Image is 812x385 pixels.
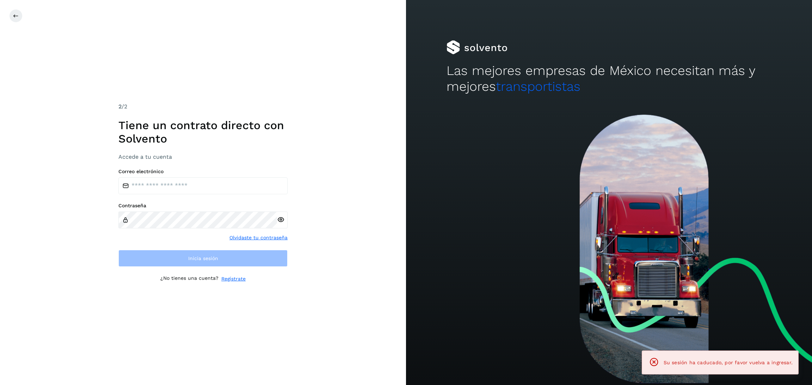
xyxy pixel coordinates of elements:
span: transportistas [496,79,580,94]
a: Olvidaste tu contraseña [229,234,288,241]
h3: Accede a tu cuenta [118,153,288,160]
h2: Las mejores empresas de México necesitan más y mejores [447,63,771,94]
span: 2 [118,103,122,110]
button: Inicia sesión [118,250,288,267]
label: Correo electrónico [118,169,288,175]
div: /2 [118,102,288,111]
span: Su sesión ha caducado, por favor vuelva a ingresar. [664,360,793,365]
label: Contraseña [118,203,288,209]
a: Regístrate [221,275,246,283]
p: ¿No tienes una cuenta? [160,275,219,283]
h1: Tiene un contrato directo con Solvento [118,119,288,146]
span: Inicia sesión [188,256,218,261]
